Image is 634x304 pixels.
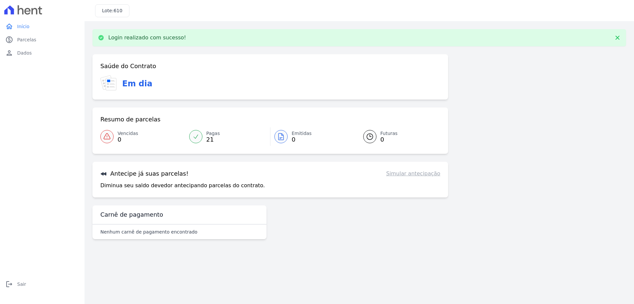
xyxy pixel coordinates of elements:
[270,127,355,146] a: Emitidas 0
[3,278,82,291] a: logoutSair
[206,137,220,142] span: 21
[3,33,82,46] a: paidParcelas
[100,182,265,190] p: Diminua seu saldo devedor antecipando parcelas do contrato.
[100,62,156,70] h3: Saúde do Contrato
[17,23,29,30] span: Início
[100,127,185,146] a: Vencidas 0
[108,34,186,41] p: Login realizado com sucesso!
[380,137,398,142] span: 0
[292,130,312,137] span: Emitidas
[118,137,138,142] span: 0
[100,170,189,178] h3: Antecipe já suas parcelas!
[100,115,160,123] h3: Resumo de parcelas
[17,50,32,56] span: Dados
[292,137,312,142] span: 0
[17,36,36,43] span: Parcelas
[114,8,123,13] span: 610
[3,46,82,60] a: personDados
[100,229,197,235] p: Nenhum carnê de pagamento encontrado
[5,49,13,57] i: person
[380,130,398,137] span: Futuras
[3,20,82,33] a: homeInício
[102,7,123,14] h3: Lote:
[118,130,138,137] span: Vencidas
[5,36,13,44] i: paid
[386,170,440,178] a: Simular antecipação
[185,127,270,146] a: Pagas 21
[5,22,13,30] i: home
[206,130,220,137] span: Pagas
[5,280,13,288] i: logout
[100,211,163,219] h3: Carnê de pagamento
[355,127,440,146] a: Futuras 0
[122,78,152,90] h3: Em dia
[17,281,26,287] span: Sair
